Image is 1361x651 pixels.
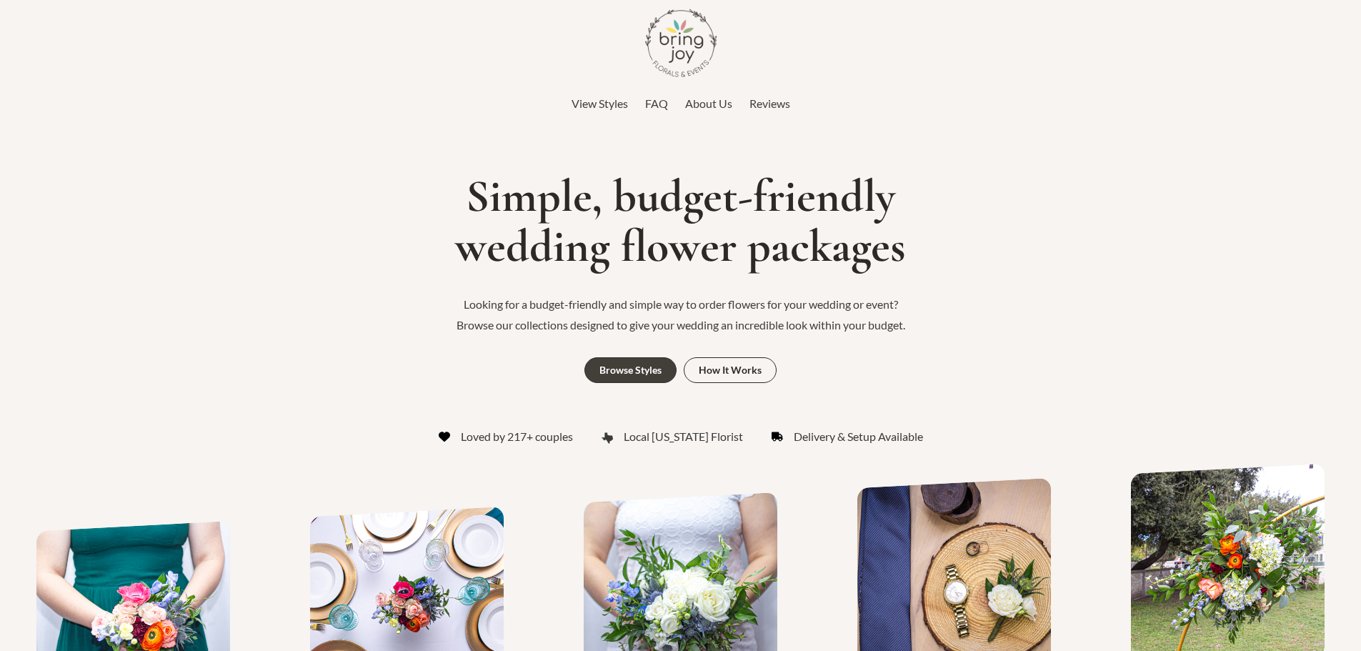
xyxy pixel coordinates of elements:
a: View Styles [572,93,628,114]
span: View Styles [572,96,628,110]
div: How It Works [699,365,762,375]
a: Browse Styles [584,357,677,383]
span: FAQ [645,96,668,110]
span: Delivery & Setup Available [794,426,923,447]
span: Local [US_STATE] Florist [624,426,743,447]
span: About Us [685,96,732,110]
a: Reviews [749,93,790,114]
span: Reviews [749,96,790,110]
div: Browse Styles [599,365,662,375]
a: FAQ [645,93,668,114]
p: Looking for a budget-friendly and simple way to order flowers for your wedding or event? Browse o... [445,294,917,336]
a: How It Works [684,357,777,383]
h1: Simple, budget-friendly wedding flower packages [7,172,1354,272]
a: About Us [685,93,732,114]
nav: Top Header Menu [252,93,1110,114]
span: Loved by 217+ couples [461,426,573,447]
